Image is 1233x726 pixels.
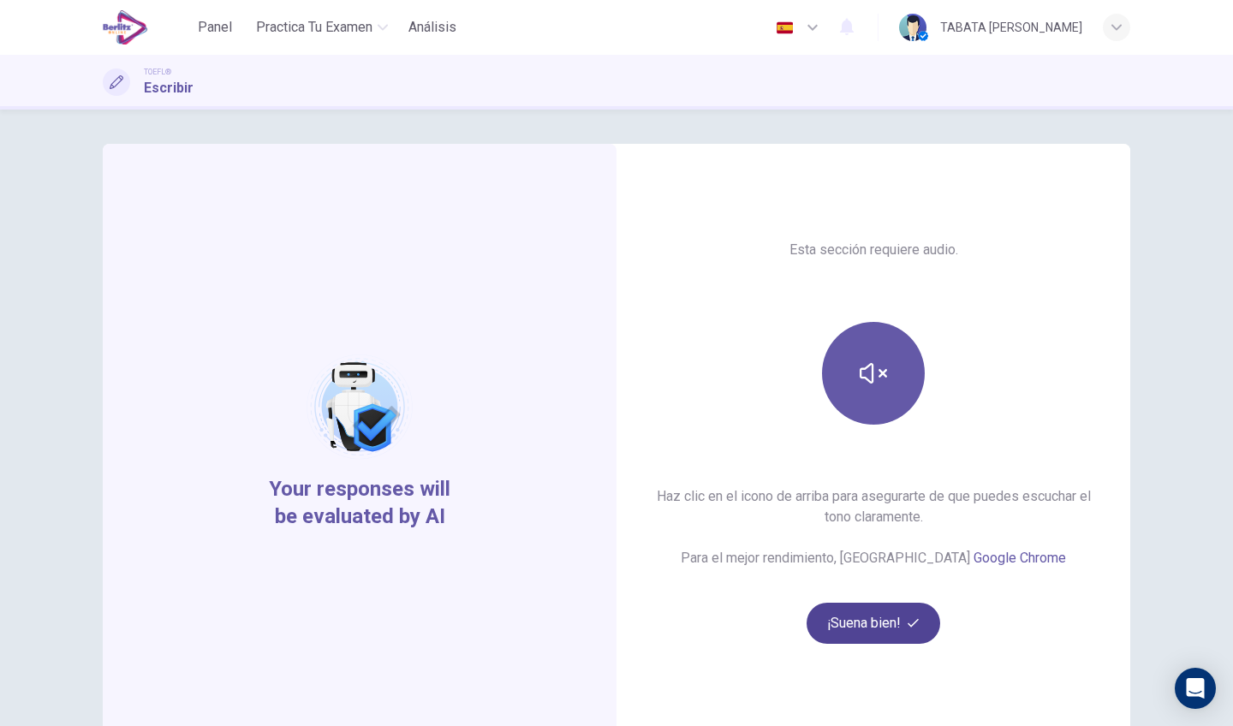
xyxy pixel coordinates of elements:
button: Análisis [402,12,463,43]
img: es [774,21,795,34]
span: Your responses will be evaluated by AI [256,475,464,530]
div: Open Intercom Messenger [1175,668,1216,709]
span: TOEFL® [144,66,171,78]
span: Análisis [408,17,456,38]
h6: Esta sección requiere audio. [789,240,958,260]
img: robot icon [305,353,414,461]
a: Google Chrome [974,550,1066,566]
span: Practica tu examen [256,17,372,38]
button: Practica tu examen [249,12,395,43]
span: Panel [198,17,232,38]
img: EduSynch logo [103,10,148,45]
button: ¡Suena bien! [807,603,940,644]
a: EduSynch logo [103,10,188,45]
img: Profile picture [899,14,926,41]
h1: Escribir [144,78,194,98]
h6: Para el mejor rendimiento, [GEOGRAPHIC_DATA] [681,548,1066,568]
button: Panel [188,12,242,43]
div: TABATA [PERSON_NAME] [940,17,1082,38]
h6: Haz clic en el icono de arriba para asegurarte de que puedes escuchar el tono claramente. [644,486,1103,527]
